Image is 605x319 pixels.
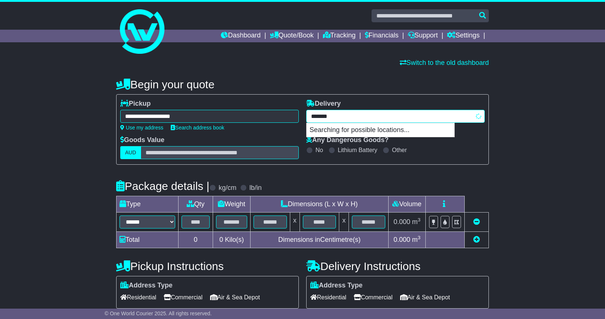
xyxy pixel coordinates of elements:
td: 0 [179,232,213,248]
sup: 3 [418,217,421,223]
label: Address Type [310,282,363,290]
td: x [339,213,349,232]
h4: Begin your quote [116,78,489,91]
label: Pickup [120,100,151,108]
td: x [290,213,300,232]
span: 0.000 [393,218,410,226]
a: Search address book [171,125,224,131]
a: Dashboard [221,30,261,42]
a: Switch to the old dashboard [400,59,489,66]
sup: 3 [418,235,421,240]
span: © One World Courier 2025. All rights reserved. [105,310,212,316]
label: lb/in [249,184,262,192]
h4: Pickup Instructions [116,260,299,272]
td: Kilo(s) [213,232,251,248]
label: AUD [120,146,141,159]
a: Support [408,30,438,42]
span: Residential [310,292,346,303]
td: Total [117,232,179,248]
span: Air & Sea Depot [400,292,450,303]
label: Goods Value [120,136,164,144]
label: Address Type [120,282,173,290]
label: kg/cm [219,184,236,192]
p: Searching for possible locations... [307,123,454,137]
span: Air & Sea Depot [210,292,260,303]
span: m [412,236,421,243]
td: Type [117,196,179,213]
td: Qty [179,196,213,213]
td: Weight [213,196,251,213]
typeahead: Please provide city [306,110,485,123]
a: Add new item [473,236,480,243]
td: Dimensions in Centimetre(s) [250,232,388,248]
label: Lithium Battery [338,147,377,154]
a: Settings [447,30,480,42]
label: Other [392,147,407,154]
label: No [315,147,323,154]
td: Volume [388,196,425,213]
span: Commercial [164,292,202,303]
span: 0 [219,236,223,243]
a: Use my address [120,125,163,131]
a: Financials [365,30,399,42]
span: 0.000 [393,236,410,243]
a: Quote/Book [270,30,314,42]
td: Dimensions (L x W x H) [250,196,388,213]
label: Any Dangerous Goods? [306,136,389,144]
a: Tracking [323,30,356,42]
span: m [412,218,421,226]
span: Residential [120,292,156,303]
label: Delivery [306,100,341,108]
span: Commercial [354,292,392,303]
a: Remove this item [473,218,480,226]
h4: Package details | [116,180,209,192]
h4: Delivery Instructions [306,260,489,272]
